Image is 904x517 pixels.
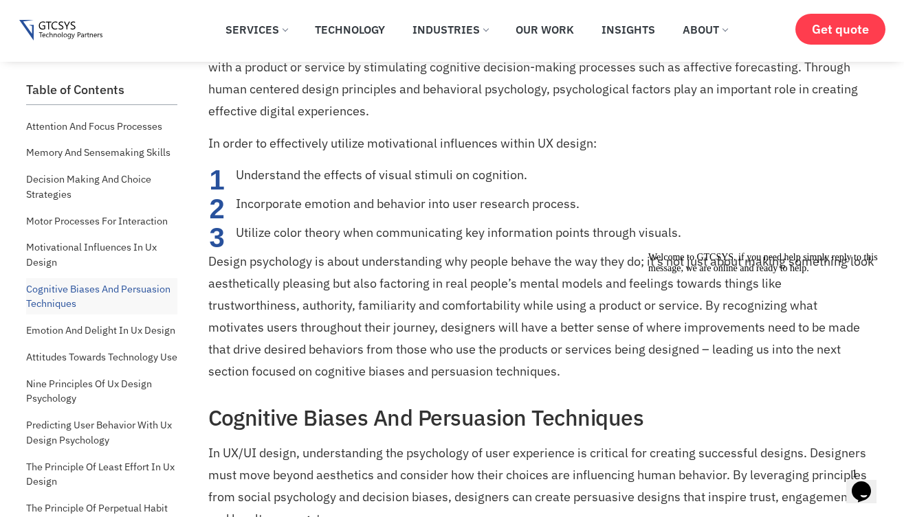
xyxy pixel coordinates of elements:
a: Get quote [795,14,885,45]
a: Memory And Sensemaking Skills [26,141,170,163]
a: Attitudes Towards Technology Use [26,346,177,368]
a: Industries [402,14,498,45]
a: Insights [591,14,665,45]
a: About [672,14,738,45]
a: Technology [305,14,395,45]
p: In order to effectively utilize motivational influences within UX design: [208,133,875,154]
p: Design psychology is about understanding why people behave the way they do; it’s not just about m... [208,251,875,382]
div: Welcome to GTCSYS, if you need help simply reply to this message, we are online and ready to help. [5,5,253,27]
iframe: chat widget [643,246,890,455]
li: Utilize color theory when communicating key information points through visuals. [236,222,875,244]
li: Incorporate emotion and behavior into user research process. [236,193,875,215]
a: Emotion And Delight In Ux Design [26,319,175,341]
li: Understand the effects of visual stimuli on cognition. [236,164,875,186]
a: Services [215,14,298,45]
a: Motivational Influences In Ux Design [26,236,177,273]
a: Cognitive Biases And Persuasion Techniques [26,278,177,314]
p: Having explored the motor processes for interaction and how they are integral to a successful use... [208,12,875,122]
a: Our Work [505,14,584,45]
h2: Table of Contents [26,82,177,97]
a: Attention And Focus Processes [26,115,162,137]
a: The Principle Of Least Effort In Ux Design [26,456,177,492]
a: Nine Principles Of Ux Design Psychology [26,373,177,409]
a: Decision Making And Choice Strategies [26,168,177,205]
a: Predicting User Behavior With Ux Design Psychology [26,414,177,450]
h2: Cognitive Biases And Persuasion Techniques [208,404,875,430]
a: Motor Processes For Interaction [26,210,168,232]
iframe: chat widget [846,462,890,503]
span: Get quote [812,22,869,36]
img: Gtcsys logo [19,20,102,41]
span: Welcome to GTCSYS, if you need help simply reply to this message, we are online and ready to help. [5,5,235,27]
